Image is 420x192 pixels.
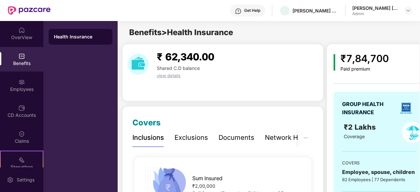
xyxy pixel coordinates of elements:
div: Stepathon [1,164,43,170]
div: Employee, spouse, children [342,168,416,176]
span: ₹2 Lakhs [344,123,378,131]
img: svg+xml;base64,PHN2ZyBpZD0iSGVscC0zMngzMiIgeG1sbnM9Imh0dHA6Ly93d3cudzMub3JnLzIwMDAvc3ZnIiB3aWR0aD... [235,8,242,14]
div: [PERSON_NAME] [PERSON_NAME] [352,5,398,11]
span: Covers [132,118,161,127]
span: Shared C.D balance [157,65,200,71]
img: svg+xml;base64,PHN2ZyB4bWxucz0iaHR0cDovL3d3dy53My5vcmcvMjAwMC9zdmciIHdpZHRoPSIyMSIgaGVpZ2h0PSIyMC... [18,157,25,163]
div: Get Help [244,8,260,13]
img: svg+xml;base64,PHN2ZyBpZD0iSG9tZSIgeG1sbnM9Imh0dHA6Ly93d3cudzMub3JnLzIwMDAvc3ZnIiB3aWR0aD0iMjAiIG... [18,27,25,33]
span: ellipsis [303,136,308,140]
div: [PERSON_NAME] FREEDOM FROM [MEDICAL_DATA] LLP [292,8,338,14]
img: icon [334,54,335,71]
span: view details [157,73,180,78]
div: Exclusions [175,133,208,143]
img: svg+xml;base64,PHN2ZyBpZD0iRW1wbG95ZWVzIiB4bWxucz0iaHR0cDovL3d3dy53My5vcmcvMjAwMC9zdmciIHdpZHRoPS... [18,79,25,85]
div: 62 Employees | 77 Dependents [342,176,416,183]
img: download [128,53,149,75]
img: New Pazcare Logo [8,6,51,15]
img: svg+xml;base64,PHN2ZyBpZD0iU2V0dGluZy0yMHgyMCIgeG1sbnM9Imh0dHA6Ly93d3cudzMub3JnLzIwMDAvc3ZnIiB3aW... [7,177,13,183]
div: Paid premium [340,66,389,72]
div: GROUP HEALTH INSURANCE [342,100,395,117]
img: svg+xml;base64,PHN2ZyBpZD0iQ0RfQWNjb3VudHMiIGRhdGEtbmFtZT0iQ0QgQWNjb3VudHMiIHhtbG5zPSJodHRwOi8vd3... [18,105,25,111]
div: Health Insurance [54,33,107,40]
button: ellipsis [298,129,313,147]
img: svg+xml;base64,PHN2ZyBpZD0iQ2xhaW0iIHhtbG5zPSJodHRwOi8vd3d3LnczLm9yZy8yMDAwL3N2ZyIgd2lkdGg9IjIwIi... [18,131,25,137]
span: ₹ 62,340.00 [157,51,214,63]
div: Documents [219,133,254,143]
span: Sum Insured [192,174,222,182]
div: ₹7,84,700 [340,51,389,66]
img: svg+xml;base64,PHN2ZyBpZD0iQmVuZWZpdHMiIHhtbG5zPSJodHRwOi8vd3d3LnczLm9yZy8yMDAwL3N2ZyIgd2lkdGg9Ij... [18,53,25,59]
img: svg+xml;base64,PHN2ZyBpZD0iRHJvcGRvd24tMzJ4MzIiIHhtbG5zPSJodHRwOi8vd3d3LnczLm9yZy8yMDAwL3N2ZyIgd2... [406,8,411,13]
span: Coverage [344,134,365,139]
div: ₹2,00,000 [192,182,303,190]
span: Benefits > Health Insurance [129,28,233,37]
div: Admin [352,11,398,16]
div: Network Hospitals [265,133,322,143]
img: insurerLogo [398,100,414,117]
div: Settings [15,177,36,183]
div: COVERS [342,160,416,166]
div: Inclusions [132,133,164,143]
